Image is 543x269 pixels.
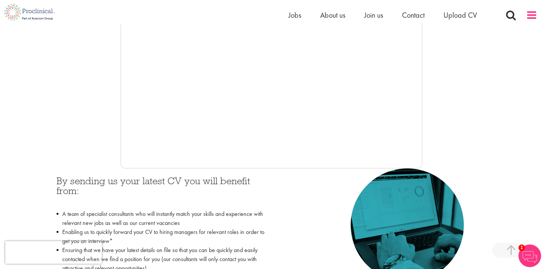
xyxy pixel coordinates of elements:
[57,228,266,246] li: Enabling us to quickly forward your CV to hiring managers for relevant roles in order to get you ...
[364,10,383,20] a: Join us
[518,245,541,267] img: Chatbot
[288,10,301,20] a: Jobs
[320,10,345,20] a: About us
[57,209,266,228] li: A team of specialist consultants who will instantly match your skills and experience with relevan...
[402,10,425,20] a: Contact
[443,10,477,20] a: Upload CV
[57,176,266,206] h3: By sending us your latest CV you will benefit from:
[518,245,525,251] span: 1
[5,241,102,264] iframe: reCAPTCHA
